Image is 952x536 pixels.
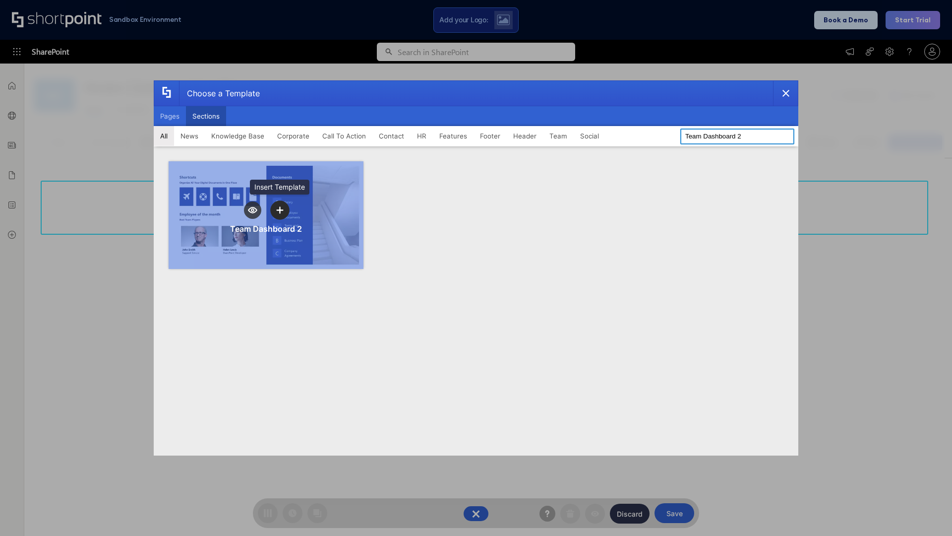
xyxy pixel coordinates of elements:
[433,126,474,146] button: Features
[574,126,605,146] button: Social
[474,126,507,146] button: Footer
[186,106,226,126] button: Sections
[154,106,186,126] button: Pages
[174,126,205,146] button: News
[543,126,574,146] button: Team
[372,126,411,146] button: Contact
[205,126,271,146] button: Knowledge Base
[179,81,260,106] div: Choose a Template
[902,488,952,536] iframe: Chat Widget
[230,224,302,234] div: Team Dashboard 2
[154,126,174,146] button: All
[680,129,794,144] input: Search
[316,126,372,146] button: Call To Action
[154,80,798,456] div: template selector
[411,126,433,146] button: HR
[271,126,316,146] button: Corporate
[507,126,543,146] button: Header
